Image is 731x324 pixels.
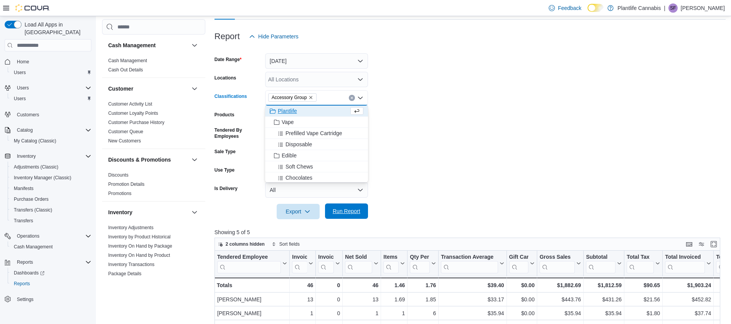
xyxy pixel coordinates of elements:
label: Classifications [215,93,247,99]
button: Inventory [190,208,199,217]
button: Qty Per Transaction [410,254,436,273]
h3: Inventory [108,208,132,216]
div: Transaction Average [441,254,498,273]
div: Qty Per Transaction [410,254,430,261]
span: Users [17,85,29,91]
span: Users [14,96,26,102]
span: Settings [14,294,91,304]
a: Package Details [108,271,142,276]
button: Display options [697,240,706,249]
div: 1.46 [383,281,405,290]
button: Run Report [325,203,368,219]
span: Transfers (Classic) [14,207,52,213]
span: Disposable [285,141,312,148]
div: Cash Management [102,56,205,78]
span: Vape [282,118,294,126]
button: Customer [108,85,188,93]
button: Transaction Average [441,254,504,273]
h3: Cash Management [108,41,156,49]
button: Edible [265,150,368,161]
div: $452.82 [665,295,711,304]
a: Transfers [11,216,36,225]
a: Promotions [108,191,132,196]
span: Customer Purchase History [108,119,165,126]
span: Inventory On Hand by Product [108,252,170,258]
div: 46 [292,281,313,290]
div: 1.76 [410,281,436,290]
div: $37.74 [665,309,711,318]
button: Total Tax [627,254,660,273]
button: Users [8,93,94,104]
div: 0 [318,295,340,304]
div: 1.85 [410,295,436,304]
a: Adjustments (Classic) [11,162,61,172]
a: Customer Activity List [108,101,152,107]
div: Invoices Ref [318,254,334,273]
a: Cash Management [108,58,147,63]
span: Transfers (Classic) [11,205,91,215]
label: Products [215,112,234,118]
button: Catalog [2,125,94,136]
span: Inventory [14,152,91,161]
button: Home [2,56,94,67]
button: Reports [8,278,94,289]
div: Total Invoiced [665,254,705,261]
label: Date Range [215,56,242,63]
button: Transfers [8,215,94,226]
div: Tendered Employee [217,254,281,273]
div: Items Per Transaction [383,254,399,261]
button: Adjustments (Classic) [8,162,94,172]
div: Total Tax [627,254,654,261]
a: Dashboards [8,268,94,278]
span: Adjustments (Classic) [14,164,58,170]
span: Cash Management [11,242,91,251]
span: Adjustments (Classic) [11,162,91,172]
div: $1,903.24 [665,281,711,290]
button: Cash Management [8,241,94,252]
span: Purchase Orders [14,196,49,202]
button: Inventory [108,208,188,216]
button: Discounts & Promotions [190,155,199,164]
div: $1.80 [627,309,660,318]
div: $1,882.69 [540,281,581,290]
button: Total Invoiced [665,254,711,273]
a: Users [11,94,29,103]
span: New Customers [108,138,141,144]
a: Customers [14,110,42,119]
div: $90.65 [627,281,660,290]
span: Inventory Manager (Classic) [14,175,71,181]
div: Net Sold [345,254,372,273]
button: Reports [14,258,36,267]
button: All [265,182,368,198]
div: [PERSON_NAME] [217,295,287,304]
a: Cash Out Details [108,67,143,73]
label: Is Delivery [215,185,238,192]
span: Reports [17,259,33,265]
span: Users [11,68,91,77]
span: Export [281,204,315,219]
div: $35.94 [540,309,581,318]
div: 13 [345,295,378,304]
div: 0 [318,309,340,318]
span: Users [14,83,91,93]
a: Inventory Manager (Classic) [11,173,74,182]
a: Discounts [108,172,129,178]
div: $39.40 [441,281,504,290]
button: Chocolates [265,172,368,183]
div: $21.56 [627,295,660,304]
a: Inventory On Hand by Package [108,243,172,249]
p: [PERSON_NAME] [681,3,725,13]
button: Inventory [14,152,39,161]
a: Transfers (Classic) [11,205,55,215]
span: Inventory Manager (Classic) [11,173,91,182]
div: 0 [318,281,340,290]
p: Showing 5 of 5 [215,228,726,236]
a: Customer Loyalty Points [108,111,158,116]
span: Purchase Orders [11,195,91,204]
button: Purchase Orders [8,194,94,205]
a: My Catalog (Classic) [11,136,59,145]
div: Transaction Average [441,254,498,261]
button: Open list of options [357,76,363,83]
span: Inventory Adjustments [108,225,153,231]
